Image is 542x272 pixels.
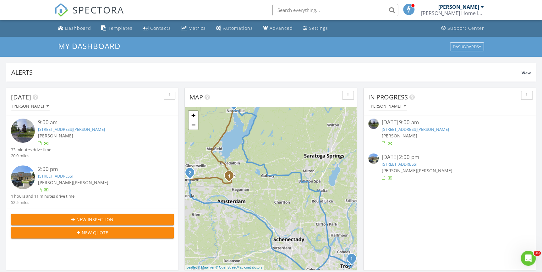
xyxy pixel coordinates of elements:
[382,168,417,173] span: [PERSON_NAME]
[56,23,94,34] a: Dashboard
[11,193,74,199] div: 1 hours and 11 minutes drive time
[38,165,160,173] div: 2:00 pm
[272,4,398,16] input: Search everything...
[11,119,174,159] a: 9:00 am [STREET_ADDRESS][PERSON_NAME] [PERSON_NAME] 33 minutes drive time 20.0 miles
[368,119,379,129] img: streetview
[382,119,517,126] div: [DATE] 9:00 am
[11,68,522,77] div: Alerts
[368,153,379,164] img: streetview
[382,126,449,132] a: [STREET_ADDRESS][PERSON_NAME]
[38,173,73,179] a: [STREET_ADDRESS]
[54,8,124,22] a: SPECTORA
[382,133,417,139] span: [PERSON_NAME]
[368,102,407,111] button: [PERSON_NAME]
[216,265,262,269] a: © OpenStreetMap contributors
[54,3,68,17] img: The Best Home Inspection Software - Spectora
[11,93,31,101] span: [DATE]
[382,153,517,161] div: [DATE] 2:00 pm
[213,23,255,34] a: Automations (Basic)
[229,175,233,179] div: 536 McQueen Rd, Amsterdam, NY 12010
[11,214,174,225] button: New Inspection
[450,42,484,51] button: Dashboards
[140,23,173,34] a: Contacts
[76,216,113,223] span: New Inspection
[189,120,198,130] a: Zoom out
[11,102,50,111] button: [PERSON_NAME]
[228,174,230,178] i: 1
[189,171,191,175] i: 2
[150,25,171,31] div: Contacts
[300,23,331,34] a: Settings
[439,23,487,34] a: Support Center
[522,70,531,76] span: View
[368,93,408,101] span: In Progress
[186,265,197,269] a: Leaflet
[38,126,105,132] a: [STREET_ADDRESS][PERSON_NAME]
[270,25,293,31] div: Advanced
[12,104,49,109] div: [PERSON_NAME]
[38,133,73,139] span: [PERSON_NAME]
[11,147,51,153] div: 33 minutes drive time
[11,153,51,159] div: 20.0 miles
[108,25,133,31] div: Templates
[65,25,91,31] div: Dashboard
[453,45,481,49] div: Dashboards
[417,168,452,173] span: [PERSON_NAME]
[73,179,108,185] span: [PERSON_NAME]
[73,3,124,16] span: SPECTORA
[309,25,328,31] div: Settings
[370,104,406,109] div: [PERSON_NAME]
[447,25,484,31] div: Support Center
[189,111,198,120] a: Zoom in
[38,179,73,185] span: [PERSON_NAME]
[38,119,160,126] div: 9:00 am
[185,265,264,270] div: |
[438,4,479,10] div: [PERSON_NAME]
[11,165,174,205] a: 2:00 pm [STREET_ADDRESS] [PERSON_NAME][PERSON_NAME] 1 hours and 11 minutes drive time 52.5 miles
[189,25,206,31] div: Metrics
[82,229,108,236] span: New Quote
[190,172,194,176] div: 4 Colonial Ct, Johnstown, NY 12095
[99,23,135,34] a: Templates
[234,104,238,107] div: PO Box 6, Northville NY 12134
[368,119,531,147] a: [DATE] 9:00 am [STREET_ADDRESS][PERSON_NAME] [PERSON_NAME]
[260,23,295,34] a: Advanced
[178,23,208,34] a: Metrics
[521,251,536,266] iframe: Intercom live chat
[534,251,541,256] span: 10
[382,161,417,167] a: [STREET_ADDRESS]
[189,93,203,101] span: Map
[11,119,35,142] img: streetview
[223,25,253,31] div: Automations
[11,165,35,189] img: streetview
[58,41,120,51] span: My Dashboard
[11,227,174,238] button: New Quote
[421,10,484,16] div: Nestor Home Inspections
[350,257,353,261] i: 1
[11,200,74,205] div: 52.5 miles
[198,265,215,269] a: © MapTiler
[352,258,355,262] div: 2194 Tibbits Ave, Troy, NY 12180
[368,153,531,181] a: [DATE] 2:00 pm [STREET_ADDRESS] [PERSON_NAME][PERSON_NAME]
